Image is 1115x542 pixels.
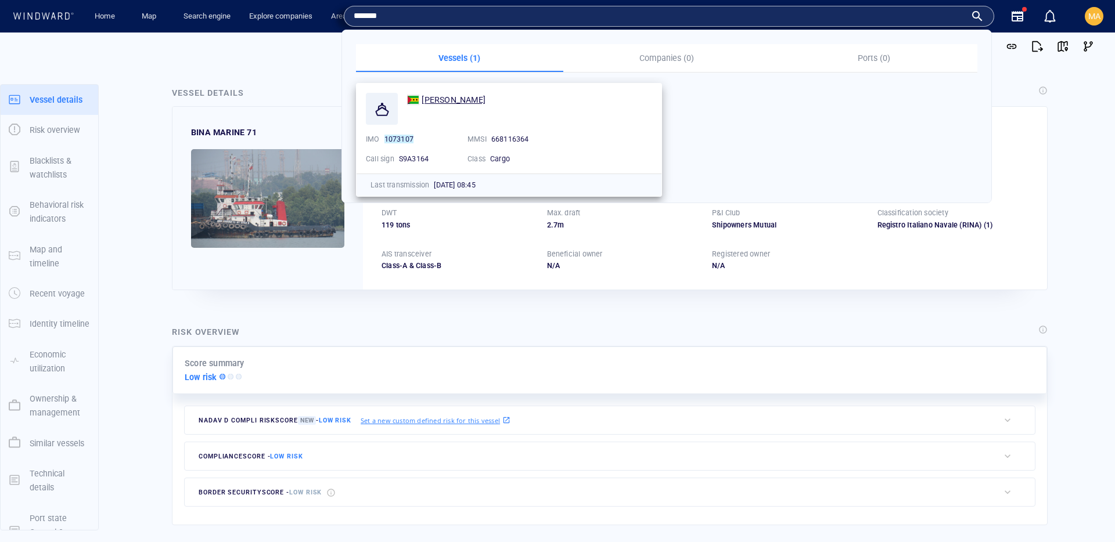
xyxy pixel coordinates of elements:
div: Shipowners Mutual [712,220,864,230]
a: Explore companies [244,6,317,27]
p: AIS transceiver [382,249,431,259]
mark: 1073107 [384,135,413,143]
p: Max. draft [547,208,581,218]
span: 7 days [171,298,193,307]
p: Vessel details [30,93,82,107]
button: Behavioral risk indicators [1,190,98,234]
p: Blacklists & watchlists [30,154,90,182]
button: Home [86,6,123,27]
p: Last transmission [371,180,429,190]
button: MA [1082,5,1106,28]
div: Focus on vessel path [792,42,809,59]
div: 119 tons [382,220,533,230]
button: Visual Link Analysis [1076,34,1101,59]
img: 59066f086f525674cf44508f_0 [191,149,344,248]
p: Risk overview [30,123,80,137]
span: . [551,221,553,229]
span: [DATE] 08:45 [434,180,475,189]
p: IMO [366,134,380,144]
span: 7 [553,221,557,229]
div: Toggle map information layers [846,42,863,59]
span: Class-A [382,261,407,270]
p: Similar vessels [30,436,84,450]
button: Map and timeline [1,234,98,279]
p: Ports (0) [777,51,970,65]
button: View on map [1050,34,1076,59]
button: Identity timeline [1,309,98,339]
p: MMSI [467,134,487,144]
button: Vessel details [1,85,98,115]
p: Economic utilization [30,348,90,376]
p: Technical details [30,467,90,495]
button: Export report [1024,34,1050,59]
div: Vessel details [172,86,244,100]
span: [PERSON_NAME] [422,95,485,104]
a: OpenStreetMap [756,350,812,358]
a: Port state Control & Casualties [1,526,98,537]
div: Notification center [1043,9,1057,23]
div: BINA MARINE 71 [191,125,257,139]
a: Behavioral risk indicators [1,206,98,217]
a: Mapbox logo [159,343,210,356]
a: Identity timeline [1,318,98,329]
p: Identity timeline [30,317,89,331]
a: Mapbox [722,350,754,358]
a: Home [90,6,120,27]
button: Ownership & management [1,384,98,428]
a: Area analysis [326,6,380,27]
button: Economic utilization [1,339,98,384]
a: Blacklists & watchlists [1,161,98,172]
span: & [409,261,414,270]
p: Low risk [185,370,217,384]
a: Map [137,6,165,27]
p: Companies (0) [570,51,764,65]
span: Low risk [319,417,351,424]
button: Export vessel information [762,42,792,59]
span: N/A [712,261,725,270]
p: Beneficial owner [547,249,603,259]
div: [DATE] - [DATE] [195,294,245,312]
div: Cargo [490,154,560,164]
div: Registro Italiano Navale (RINA) [877,220,982,230]
span: border security score - [199,489,322,496]
button: Recent voyage [1,279,98,309]
a: Risk overview [1,124,98,135]
p: DWT [382,208,397,218]
span: Low risk [270,453,303,460]
p: Score summary [185,356,244,370]
a: [PERSON_NAME] [407,93,485,107]
button: Create an AOI. [826,42,846,59]
button: 7 days[DATE]-[DATE] [161,293,269,313]
p: Behavioral risk indicators [30,198,90,226]
div: Loading vessel activities... [22,177,134,190]
button: Blacklists & watchlists [1,146,98,190]
a: Ownership & management [1,400,98,411]
a: Similar vessels [1,437,98,448]
span: New [298,416,316,425]
span: Class-B [407,261,441,270]
p: Classification society [877,208,948,218]
button: Get link [999,34,1024,59]
span: (1) [982,220,1028,230]
a: Map and timeline [1,250,98,261]
span: compliance score - [199,453,303,460]
p: Call sign [366,154,394,164]
a: Vessel details [1,93,98,104]
button: Risk overview [1,115,98,145]
div: tooltips.createAOI [826,42,846,59]
span: N/A [547,261,560,270]
p: Map and timeline [30,243,90,271]
p: Vessels (1) [363,51,556,65]
a: Economic utilization [1,355,98,366]
a: Technical details [1,474,98,485]
a: Search engine [179,6,235,27]
iframe: Chat [1066,490,1106,533]
div: Risk overview [172,325,240,339]
span: Low risk [289,489,322,496]
p: P&I Club [712,208,740,218]
span: Nadav D Compli risk score - [199,416,351,425]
